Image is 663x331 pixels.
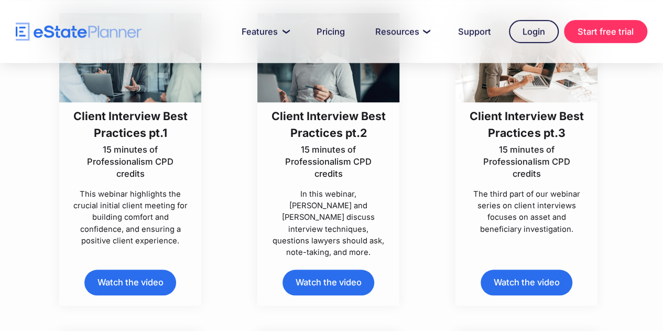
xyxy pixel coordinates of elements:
p: 15 minutes of Professionalism CPD credits [469,144,584,180]
a: Watch the video [481,270,572,295]
p: 15 minutes of Professionalism CPD credits [73,144,188,180]
p: 15 minutes of Professionalism CPD credits [271,144,386,180]
a: Watch the video [282,270,374,295]
a: Watch the video [84,270,176,295]
a: Pricing [304,21,357,42]
h3: Client Interview Best Practices pt.1 [73,108,188,141]
a: Client Interview Best Practices pt.315 minutes of Professionalism CPD creditsThe third part of ou... [455,13,597,235]
h3: Client Interview Best Practices pt.2 [271,108,386,141]
a: Client Interview Best Practices pt.115 minutes of Professionalism CPD creditsThis webinar highlig... [59,13,201,247]
p: In this webinar, [PERSON_NAME] and [PERSON_NAME] discuss interview techniques, questions lawyers ... [271,188,386,258]
a: Start free trial [564,20,647,43]
h3: Client Interview Best Practices pt.3 [469,108,584,141]
a: Client Interview Best Practices pt.215 minutes of Professionalism CPD creditsIn this webinar, [PE... [257,13,399,258]
a: Support [445,21,504,42]
a: home [16,23,142,41]
p: This webinar highlights the crucial initial client meeting for building comfort and confidence, a... [73,188,188,247]
a: Features [229,21,299,42]
p: The third part of our webinar series on client interviews focuses on asset and beneficiary invest... [469,188,584,235]
a: Resources [363,21,440,42]
a: Login [509,20,559,43]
